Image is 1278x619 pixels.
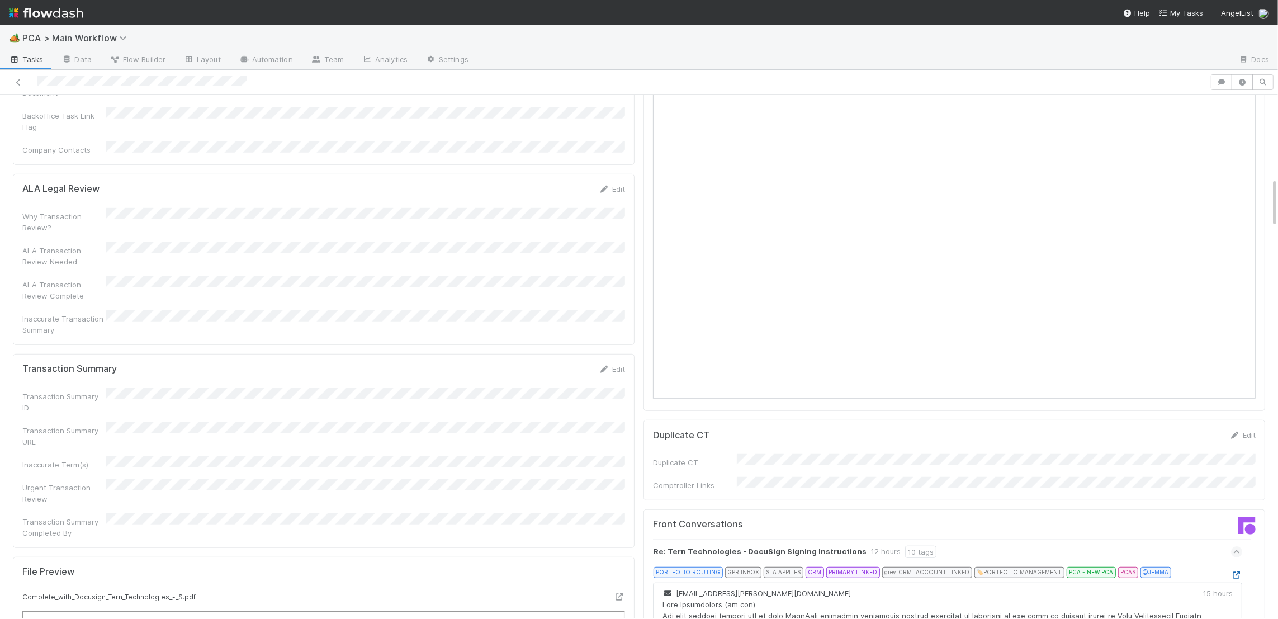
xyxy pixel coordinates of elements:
a: Edit [1229,431,1256,440]
div: ALA Transaction Review Needed [22,245,106,267]
span: Flow Builder [110,54,165,65]
div: grey [CRM] ACCOUNT LINKED [882,567,972,578]
strong: Re: Tern Technologies - DocuSign Signing Instructions [654,546,867,558]
a: Settings [416,51,477,69]
div: Duplicate CT [653,457,737,468]
span: 🏕️ [9,33,20,42]
div: PCA - NEW PCA [1067,567,1116,578]
span: Tasks [9,54,44,65]
a: Data [53,51,101,69]
div: Inaccurate Transaction Summary [22,313,106,336]
img: front-logo-b4b721b83371efbadf0a.svg [1238,517,1256,535]
div: CRM [806,567,824,578]
div: Why Transaction Review? [22,211,106,233]
div: 10 tags [905,546,936,558]
span: PCA > Main Workflow [22,32,132,44]
div: PORTFOLIO ROUTING [654,567,723,578]
div: Inaccurate Term(s) [22,459,106,470]
h5: Front Conversations [653,519,946,530]
div: ALA Transaction Review Complete [22,279,106,301]
div: PCAS [1118,567,1138,578]
a: Edit [599,365,625,374]
span: My Tasks [1159,8,1203,17]
div: Company Contacts [22,144,106,155]
span: [EMAIL_ADDRESS][PERSON_NAME][DOMAIN_NAME] [662,589,851,598]
div: Help [1123,7,1150,18]
a: Layout [174,51,230,69]
div: Transaction Summary ID [22,391,106,413]
a: Edit [599,185,625,193]
a: My Tasks [1159,7,1203,18]
a: Team [302,51,353,69]
img: logo-inverted-e16ddd16eac7371096b0.svg [9,3,83,22]
div: 12 hours [871,546,901,558]
div: SLA APPLIES [764,567,803,578]
div: 15 hours [1203,588,1233,599]
div: Transaction Summary Completed By [22,516,106,538]
div: @JEMMA [1140,567,1171,578]
a: Flow Builder [101,51,174,69]
div: Comptroller Links [653,480,737,491]
div: Backoffice Task Link Flag [22,110,106,133]
small: Complete_with_Docusign_Tern_Technologies_-_S.pdf [22,593,196,601]
a: Docs [1229,51,1278,69]
a: Analytics [353,51,416,69]
div: Transaction Summary URL [22,425,106,447]
div: Urgent Transaction Review [22,482,106,504]
div: GPR INBOX [725,567,761,578]
h5: Transaction Summary [22,363,117,375]
a: Automation [230,51,302,69]
div: PRIMARY LINKED [826,567,880,578]
img: avatar_2bce2475-05ee-46d3-9413-d3901f5fa03f.png [1258,8,1269,19]
h5: File Preview [22,566,74,578]
span: AngelList [1221,8,1253,17]
div: 🏷️ PORTFOLIO MANAGEMENT [974,567,1064,578]
h5: ALA Legal Review [22,183,100,195]
h5: Duplicate CT [653,430,709,441]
